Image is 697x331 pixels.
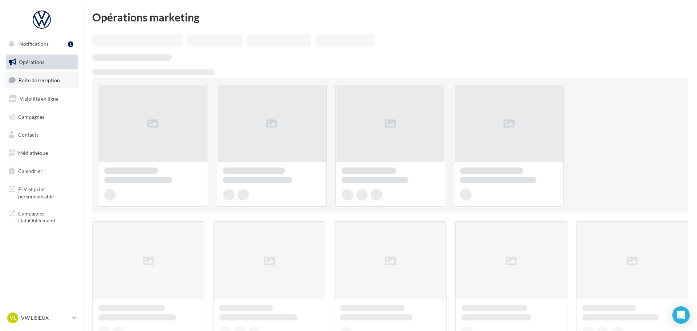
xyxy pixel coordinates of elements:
a: PLV et print personnalisable [4,181,79,203]
span: Contacts [18,132,38,138]
div: Opérations marketing [92,12,688,23]
a: Visibilité en ligne [4,91,79,106]
a: VL VW LISIEUX [6,311,78,325]
span: Médiathèque [18,150,48,156]
a: Opérations [4,55,79,70]
a: Médiathèque [4,145,79,161]
span: Boîte de réception [19,77,60,83]
button: Notifications 1 [4,36,76,52]
span: Visibilité en ligne [20,96,58,102]
a: Campagnes [4,109,79,125]
div: 1 [68,41,73,47]
a: Boîte de réception [4,72,79,88]
span: Opérations [19,59,44,65]
span: Calendrier [18,168,42,174]
span: Campagnes [18,113,44,120]
span: VL [10,314,16,322]
a: Calendrier [4,164,79,179]
div: Open Intercom Messenger [672,306,690,324]
a: Contacts [4,127,79,142]
p: VW LISIEUX [21,314,69,322]
span: PLV et print personnalisable [18,184,75,200]
span: Campagnes DataOnDemand [18,209,75,224]
a: Campagnes DataOnDemand [4,206,79,227]
span: Notifications [19,41,49,47]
